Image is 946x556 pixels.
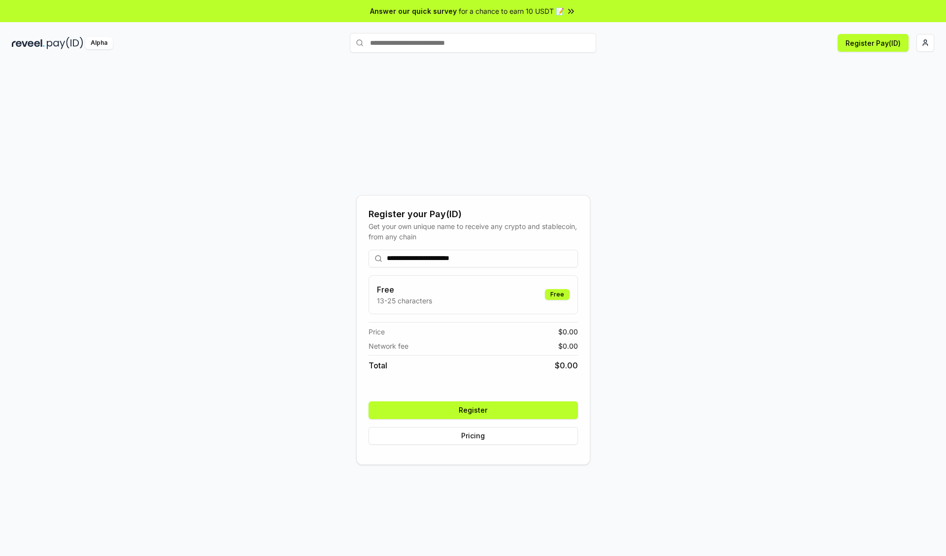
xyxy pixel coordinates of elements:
[369,427,578,445] button: Pricing
[555,360,578,371] span: $ 0.00
[377,295,432,306] p: 13-25 characters
[47,37,83,49] img: pay_id
[369,401,578,419] button: Register
[369,221,578,242] div: Get your own unique name to receive any crypto and stablecoin, from any chain
[85,37,113,49] div: Alpha
[369,207,578,221] div: Register your Pay(ID)
[459,6,564,16] span: for a chance to earn 10 USDT 📝
[369,327,385,337] span: Price
[369,360,387,371] span: Total
[370,6,457,16] span: Answer our quick survey
[369,341,408,351] span: Network fee
[377,284,432,295] h3: Free
[838,34,909,52] button: Register Pay(ID)
[558,327,578,337] span: $ 0.00
[545,289,570,300] div: Free
[12,37,45,49] img: reveel_dark
[558,341,578,351] span: $ 0.00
